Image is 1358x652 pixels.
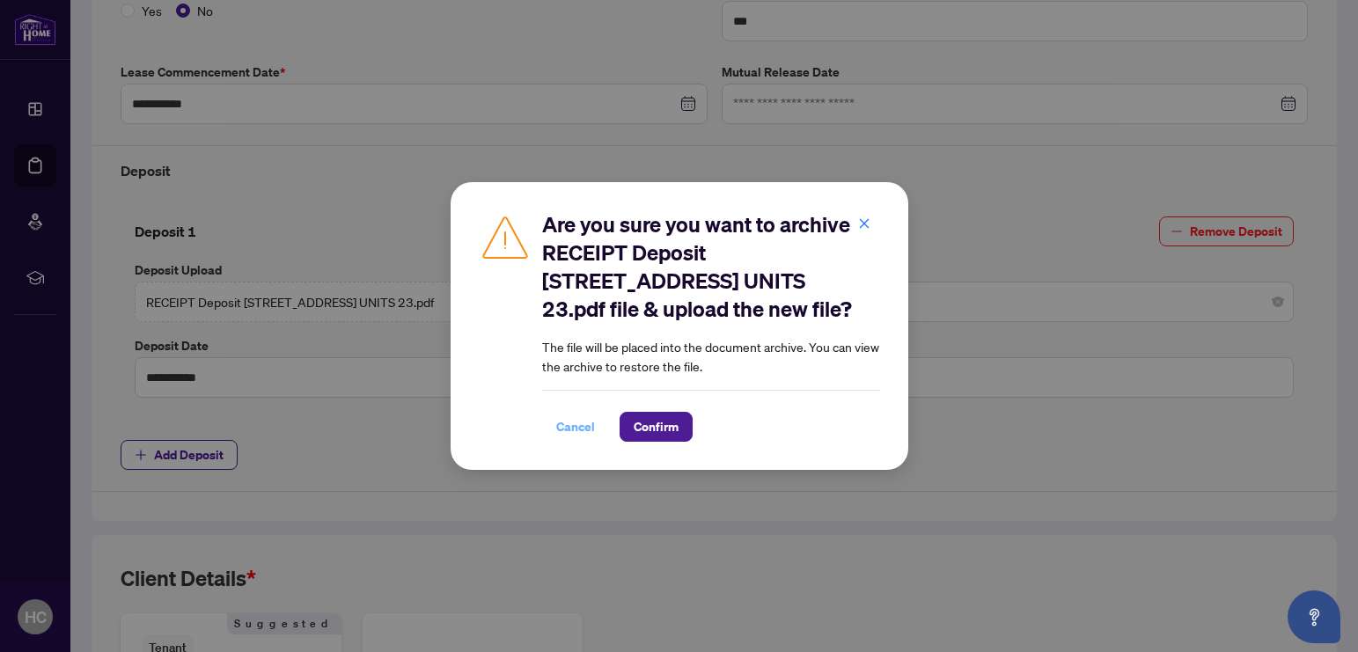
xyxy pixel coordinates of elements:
img: Caution Icon [479,210,532,263]
button: Open asap [1288,590,1340,643]
span: Cancel [556,413,595,441]
h2: Are you sure you want to archive RECEIPT Deposit [STREET_ADDRESS] UNITS 23.pdf file & upload the ... [542,210,880,323]
button: Cancel [542,412,609,442]
span: close [858,217,870,230]
div: The file will be placed into the document archive. You can view the archive to restore the file. [542,210,880,442]
button: Confirm [620,412,693,442]
span: Confirm [634,413,679,441]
